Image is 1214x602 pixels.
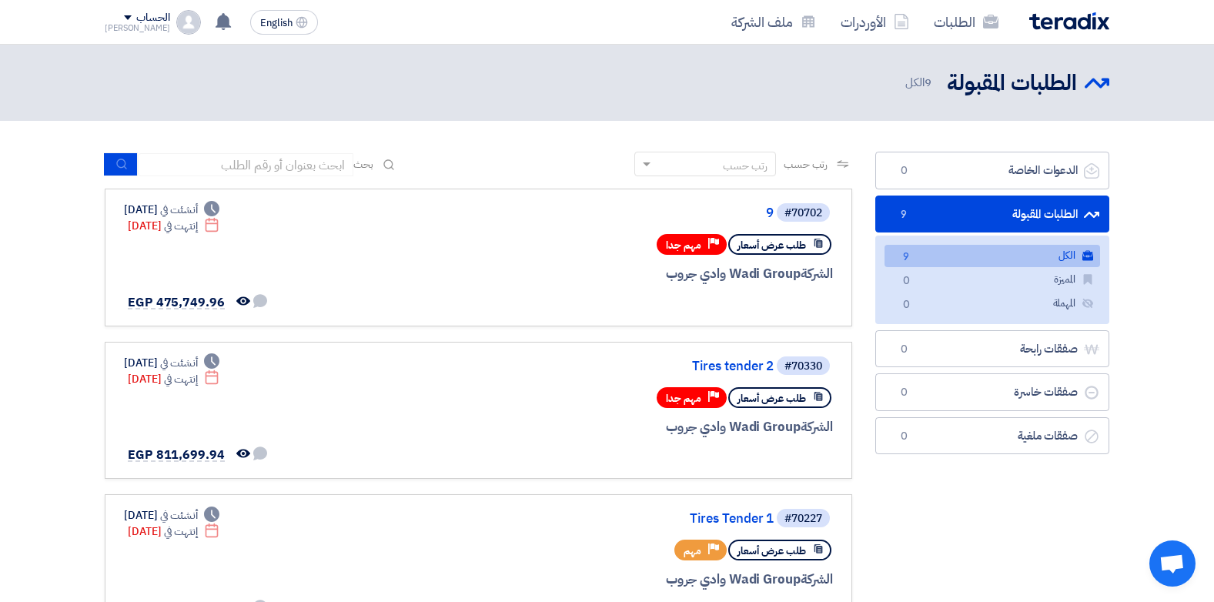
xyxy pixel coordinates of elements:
span: طلب عرض أسعار [737,238,806,253]
a: الطلبات المقبولة9 [875,196,1109,233]
input: ابحث بعنوان أو رقم الطلب [138,153,353,176]
div: [PERSON_NAME] [105,24,170,32]
span: 9 [897,249,915,266]
span: أنشئت في [160,202,197,218]
a: صفقات خاسرة0 [875,373,1109,411]
span: مهم جدا [666,391,701,406]
span: إنتهت في [164,371,197,387]
span: 0 [895,342,913,357]
div: #70227 [784,513,822,524]
a: ملف الشركة [719,4,828,40]
a: الطلبات [921,4,1011,40]
div: Wadi Group وادي جروب [463,264,833,284]
span: 9 [895,207,913,222]
a: Tires Tender 1 [466,512,774,526]
span: 0 [897,297,915,313]
a: Open chat [1149,540,1196,587]
span: 0 [895,163,913,179]
div: #70702 [784,208,822,219]
span: الشركة [801,570,834,589]
span: EGP 811,699.94 [128,446,225,464]
img: profile_test.png [176,10,201,35]
span: أنشئت في [160,507,197,523]
span: 9 [925,74,931,91]
span: أنشئت في [160,355,197,371]
span: الشركة [801,264,834,283]
div: [DATE] [128,218,219,234]
span: رتب حسب [784,156,828,172]
span: الشركة [801,417,834,436]
div: الحساب [136,12,169,25]
span: طلب عرض أسعار [737,543,806,558]
a: 9 [466,206,774,220]
a: المهملة [885,293,1100,315]
span: إنتهت في [164,218,197,234]
a: المميزة [885,269,1100,291]
span: الكل [905,74,935,92]
div: Wadi Group وادي جروب [463,570,833,590]
a: صفقات ملغية0 [875,417,1109,455]
span: 0 [895,385,913,400]
a: الأوردرات [828,4,921,40]
span: EGP 475,749.96 [128,293,225,312]
span: طلب عرض أسعار [737,391,806,406]
span: English [260,18,293,28]
a: الكل [885,245,1100,267]
span: 0 [895,429,913,444]
div: [DATE] [128,371,219,387]
span: مهم جدا [666,238,701,253]
a: الدعوات الخاصة0 [875,152,1109,189]
div: #70330 [784,361,822,372]
div: [DATE] [124,507,219,523]
h2: الطلبات المقبولة [947,69,1077,99]
span: إنتهت في [164,523,197,540]
div: [DATE] [124,202,219,218]
span: 0 [897,273,915,289]
span: بحث [353,156,373,172]
span: مهم [684,543,701,558]
div: رتب حسب [723,158,768,174]
a: Tires tender 2 [466,360,774,373]
div: [DATE] [128,523,219,540]
div: [DATE] [124,355,219,371]
button: English [250,10,318,35]
div: Wadi Group وادي جروب [463,417,833,437]
a: صفقات رابحة0 [875,330,1109,368]
img: Teradix logo [1029,12,1109,30]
